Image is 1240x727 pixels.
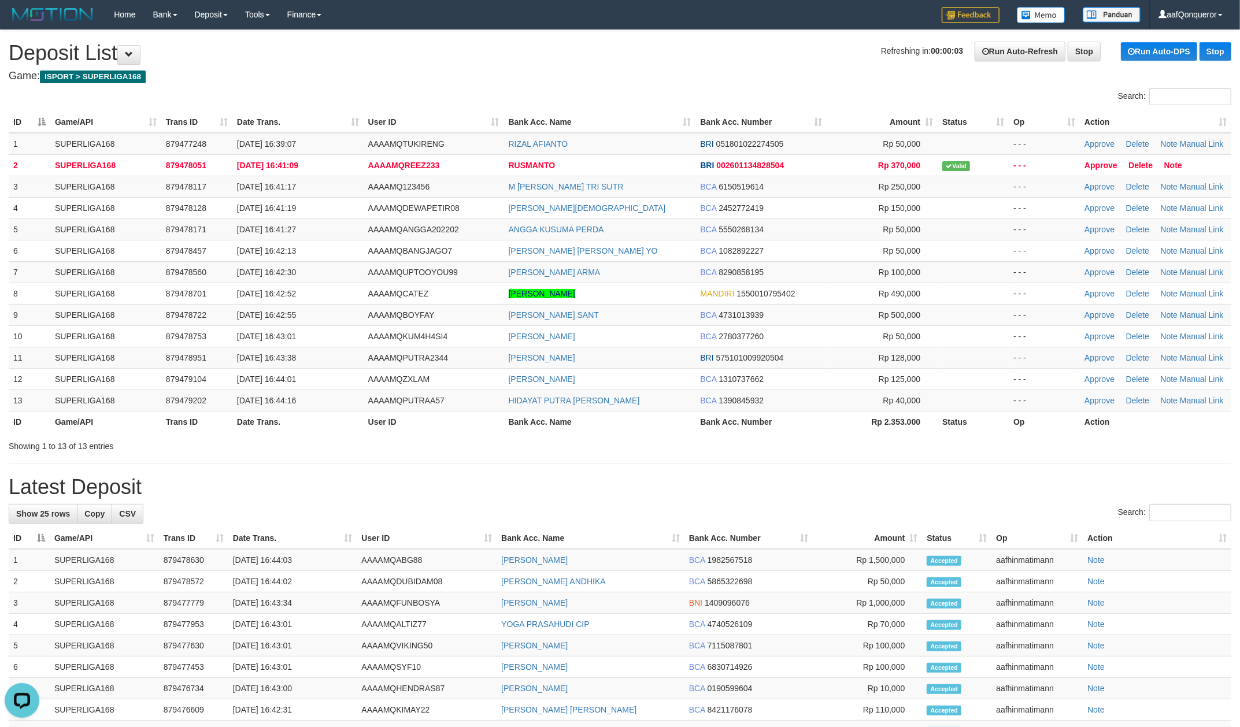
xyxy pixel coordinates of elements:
[509,161,556,170] a: RUSMANTO
[991,571,1083,592] td: aafhinmatimann
[942,161,970,171] span: Valid transaction
[228,614,357,635] td: [DATE] 16:43:01
[232,411,364,432] th: Date Trans.
[1084,374,1115,384] a: Approve
[1083,7,1141,23] img: panduan.png
[700,268,716,277] span: BCA
[368,203,460,213] span: AAAAMQDEWAPETIR08
[879,310,920,320] span: Rp 500,000
[689,555,705,565] span: BCA
[1180,310,1224,320] a: Manual Link
[1180,246,1224,255] a: Manual Link
[883,332,921,341] span: Rp 50,000
[719,203,764,213] span: Copy 2452772419 to clipboard
[1161,310,1178,320] a: Note
[50,528,159,549] th: Game/API: activate to sort column ascending
[1126,268,1149,277] a: Delete
[719,396,764,405] span: Copy 1390845932 to clipboard
[879,268,920,277] span: Rp 100,000
[1009,347,1080,368] td: - - -
[708,577,753,586] span: Copy 5865322698 to clipboard
[1084,268,1115,277] a: Approve
[509,289,575,298] a: [PERSON_NAME]
[922,528,991,549] th: Status: activate to sort column ascending
[357,528,497,549] th: User ID: activate to sort column ascending
[1009,411,1080,432] th: Op
[368,374,430,384] span: AAAAMQZXLAM
[50,197,161,218] td: SUPERLIGA168
[237,374,296,384] span: [DATE] 16:44:01
[509,353,575,362] a: [PERSON_NAME]
[700,310,716,320] span: BCA
[700,353,713,362] span: BRI
[700,332,716,341] span: BCA
[9,197,50,218] td: 4
[1180,289,1224,298] a: Manual Link
[509,374,575,384] a: [PERSON_NAME]
[700,374,716,384] span: BCA
[50,218,161,240] td: SUPERLIGA168
[1149,504,1231,521] input: Search:
[1118,504,1231,521] label: Search:
[228,592,357,614] td: [DATE] 16:43:34
[1126,310,1149,320] a: Delete
[501,555,568,565] a: [PERSON_NAME]
[1161,182,1178,191] a: Note
[9,549,50,571] td: 1
[50,368,161,390] td: SUPERLIGA168
[1087,598,1105,607] a: Note
[1180,225,1224,234] a: Manual Link
[719,332,764,341] span: Copy 2780377260 to clipboard
[975,42,1065,61] a: Run Auto-Refresh
[1009,368,1080,390] td: - - -
[166,353,206,362] span: 879478951
[9,133,50,155] td: 1
[50,635,159,656] td: SUPERLIGA168
[878,161,920,170] span: Rp 370,000
[166,332,206,341] span: 879478753
[1009,176,1080,197] td: - - -
[50,283,161,304] td: SUPERLIGA168
[827,112,938,133] th: Amount: activate to sort column ascending
[689,598,702,607] span: BNI
[9,71,1231,82] h4: Game:
[159,635,228,656] td: 879477630
[684,528,813,549] th: Bank Acc. Number: activate to sort column ascending
[50,347,161,368] td: SUPERLIGA168
[50,549,159,571] td: SUPERLIGA168
[237,182,296,191] span: [DATE] 16:41:17
[166,268,206,277] span: 879478560
[228,549,357,571] td: [DATE] 16:44:03
[368,353,449,362] span: AAAAMQPUTRA2344
[50,571,159,592] td: SUPERLIGA168
[9,504,77,524] a: Show 25 rows
[228,528,357,549] th: Date Trans.: activate to sort column ascending
[700,225,716,234] span: BCA
[1087,620,1105,629] a: Note
[927,620,961,630] span: Accepted
[1009,133,1080,155] td: - - -
[1161,289,1178,298] a: Note
[1161,139,1178,149] a: Note
[1200,42,1231,61] a: Stop
[1084,310,1115,320] a: Approve
[166,374,206,384] span: 879479104
[9,218,50,240] td: 5
[708,620,753,629] span: Copy 4740526109 to clipboard
[237,353,296,362] span: [DATE] 16:43:38
[368,289,429,298] span: AAAAMQCATEZ
[1126,374,1149,384] a: Delete
[501,684,568,693] a: [PERSON_NAME]
[705,598,750,607] span: Copy 1409096076 to clipboard
[1180,396,1224,405] a: Manual Link
[5,5,39,39] button: Open LiveChat chat widget
[1084,182,1115,191] a: Approve
[813,549,923,571] td: Rp 1,500,000
[159,592,228,614] td: 879477779
[1180,182,1224,191] a: Manual Link
[991,614,1083,635] td: aafhinmatimann
[883,225,921,234] span: Rp 50,000
[9,154,50,176] td: 2
[813,528,923,549] th: Amount: activate to sort column ascending
[237,310,296,320] span: [DATE] 16:42:55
